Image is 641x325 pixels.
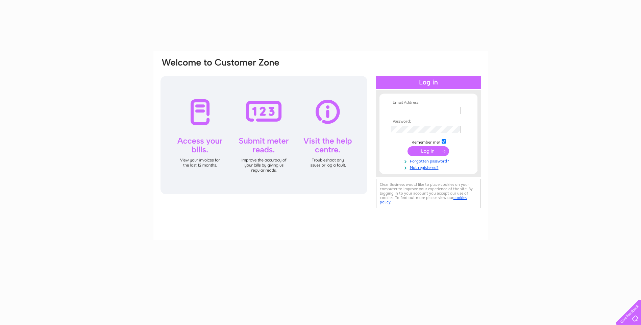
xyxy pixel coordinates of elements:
[389,119,468,124] th: Password:
[391,157,468,164] a: Forgotten password?
[389,100,468,105] th: Email Address:
[389,138,468,145] td: Remember me?
[380,195,467,204] a: cookies policy
[391,164,468,170] a: Not registered?
[408,146,449,156] input: Submit
[376,179,481,208] div: Clear Business would like to place cookies on your computer to improve your experience of the sit...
